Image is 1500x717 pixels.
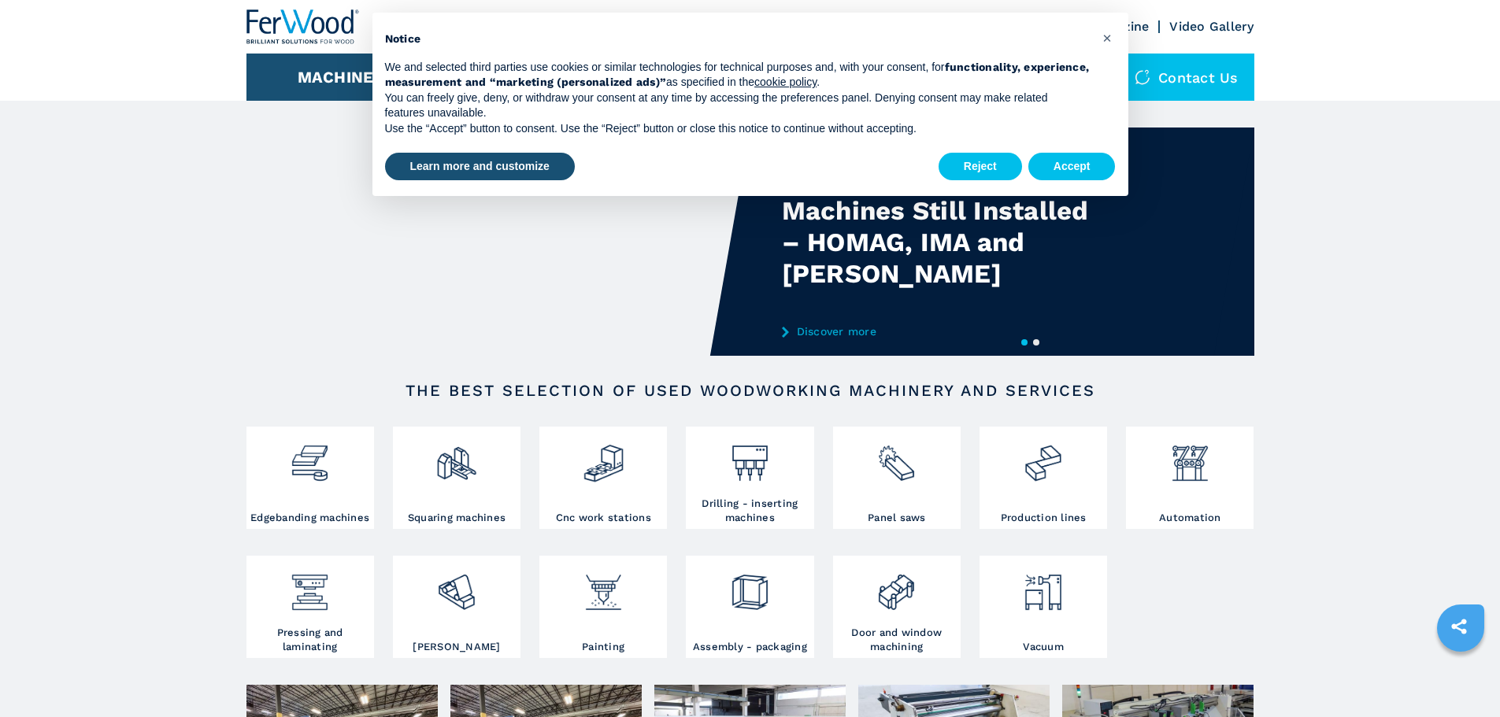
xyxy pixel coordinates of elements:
[833,556,961,658] a: Door and window machining
[246,9,360,44] img: Ferwood
[385,121,1091,137] p: Use the “Accept” button to consent. Use the “Reject” button or close this notice to continue with...
[782,325,1091,338] a: Discover more
[246,427,374,529] a: Edgebanding machines
[298,68,384,87] button: Machines
[1022,431,1064,484] img: linee_di_produzione_2.png
[289,431,331,484] img: bordatrici_1.png
[385,61,1090,89] strong: functionality, experience, measurement and “marketing (personalized ads)”
[393,556,520,658] a: [PERSON_NAME]
[539,427,667,529] a: Cnc work stations
[1439,607,1479,646] a: sharethis
[1022,560,1064,613] img: aspirazione_1.png
[385,91,1091,121] p: You can freely give, deny, or withdraw your consent at any time by accessing the preferences pane...
[876,431,917,484] img: sezionatrici_2.png
[1119,54,1254,101] div: Contact us
[729,560,771,613] img: montaggio_imballaggio_2.png
[693,640,807,654] h3: Assembly - packaging
[583,431,624,484] img: centro_di_lavoro_cnc_2.png
[246,128,750,356] video: Your browser does not support the video tag.
[1033,339,1039,346] button: 2
[837,626,957,654] h3: Door and window machining
[1159,511,1221,525] h3: Automation
[1001,511,1087,525] h3: Production lines
[582,640,624,654] h3: Painting
[583,560,624,613] img: verniciatura_1.png
[1135,69,1150,85] img: Contact us
[686,427,813,529] a: Drilling - inserting machines
[385,60,1091,91] p: We and selected third parties use cookies or similar technologies for technical purposes and, wit...
[297,381,1204,400] h2: The best selection of used woodworking machinery and services
[939,153,1022,181] button: Reject
[980,427,1107,529] a: Production lines
[435,560,477,613] img: levigatrici_2.png
[868,511,926,525] h3: Panel saws
[435,431,477,484] img: squadratrici_2.png
[1028,153,1116,181] button: Accept
[980,556,1107,658] a: Vacuum
[413,640,500,654] h3: [PERSON_NAME]
[289,560,331,613] img: pressa-strettoia.png
[1102,28,1112,47] span: ×
[385,153,575,181] button: Learn more and customize
[1169,431,1211,484] img: automazione.png
[690,497,809,525] h3: Drilling - inserting machines
[833,427,961,529] a: Panel saws
[539,556,667,658] a: Painting
[250,511,369,525] h3: Edgebanding machines
[246,556,374,658] a: Pressing and laminating
[1169,19,1254,34] a: Video Gallery
[408,511,506,525] h3: Squaring machines
[876,560,917,613] img: lavorazione_porte_finestre_2.png
[1126,427,1254,529] a: Automation
[1095,25,1120,50] button: Close this notice
[1023,640,1064,654] h3: Vacuum
[250,626,370,654] h3: Pressing and laminating
[729,431,771,484] img: foratrici_inseritrici_2.png
[754,76,817,88] a: cookie policy
[385,31,1091,47] h2: Notice
[1021,339,1028,346] button: 1
[686,556,813,658] a: Assembly - packaging
[556,511,651,525] h3: Cnc work stations
[393,427,520,529] a: Squaring machines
